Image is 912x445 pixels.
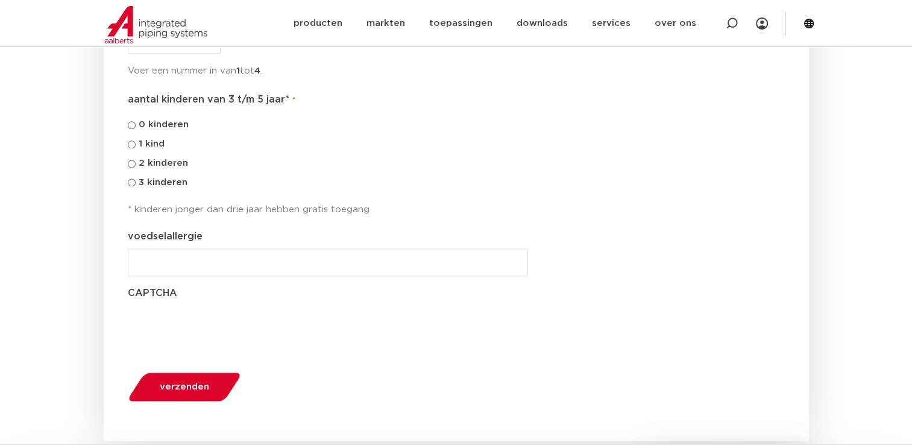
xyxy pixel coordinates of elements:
div: * kinderen jonger dan drie jaar hebben gratis toegang [128,192,529,219]
span: verzenden [160,382,209,391]
legend: aantal kinderen van 3 t/m 5 jaar* [128,90,529,110]
label: 2 kinderen [139,156,188,171]
div: Voer een nummer in van tot . [128,54,529,81]
label: voedselallergie [128,229,203,244]
label: CAPTCHA [128,286,177,300]
button: verzenden [124,371,245,402]
label: 3 kinderen [139,175,187,190]
strong: 1 [236,66,240,75]
label: 0 kinderen [139,118,189,132]
iframe: reCAPTCHA [128,305,311,352]
strong: 4 [254,66,260,75]
label: 1 kind [139,137,165,151]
